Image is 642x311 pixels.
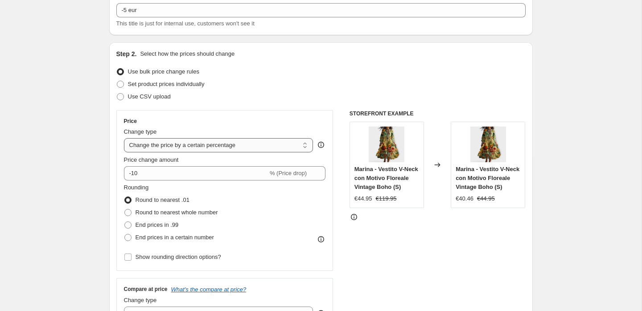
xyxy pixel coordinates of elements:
span: Change type [124,128,157,135]
span: Show rounding direction options? [136,254,221,260]
span: Use bulk price change rules [128,68,199,75]
input: 30% off holiday sale [116,3,526,17]
span: End prices in a certain number [136,234,214,241]
span: Use CSV upload [128,93,171,100]
span: Set product prices individually [128,81,205,87]
span: Marina - Vestito V-Neck con Motivo Floreale Vintage Boho (S) [456,166,519,190]
strike: €119.95 [376,194,397,203]
h3: Price [124,118,137,125]
div: help [317,140,325,149]
span: % (Price drop) [270,170,307,176]
h3: Compare at price [124,286,168,293]
div: €44.95 [354,194,372,203]
button: What's the compare at price? [171,286,247,293]
input: -15 [124,166,268,180]
div: €40.46 [456,194,473,203]
span: Price change amount [124,156,179,163]
strike: €44.95 [477,194,495,203]
h2: Step 2. [116,49,137,58]
span: Round to nearest .01 [136,196,189,203]
span: Marina - Vestito V-Neck con Motivo Floreale Vintage Boho (S) [354,166,418,190]
h6: STOREFRONT EXAMPLE [350,110,526,117]
span: End prices in .99 [136,221,179,228]
span: Rounding [124,184,149,191]
img: 8005fc30-0de3-460d-bb1d-73fb19224b03_80x.jpg [470,127,506,162]
span: Change type [124,297,157,303]
img: 8005fc30-0de3-460d-bb1d-73fb19224b03_80x.jpg [369,127,404,162]
span: Round to nearest whole number [136,209,218,216]
p: Select how the prices should change [140,49,235,58]
span: This title is just for internal use, customers won't see it [116,20,255,27]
